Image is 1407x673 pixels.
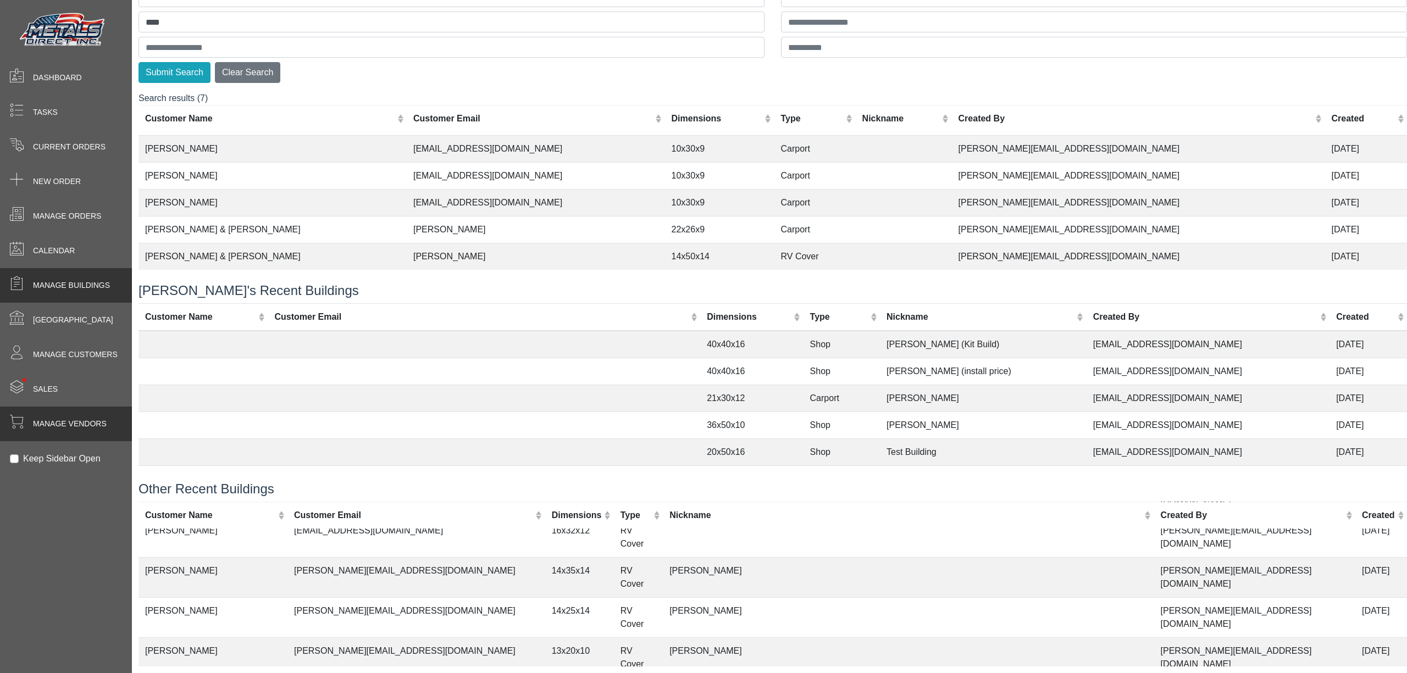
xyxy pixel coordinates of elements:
span: • [10,362,38,398]
div: Created [1362,508,1395,521]
td: [DATE] [1330,411,1407,438]
td: [PERSON_NAME] & [PERSON_NAME] [139,216,407,243]
div: Type [810,310,868,324]
span: [GEOGRAPHIC_DATA] [33,314,113,326]
h4: [PERSON_NAME]'s Recent Buildings [139,283,1407,299]
span: Current Orders [33,141,106,153]
td: 10x30x9 [665,163,774,190]
td: [PERSON_NAME][EMAIL_ADDRESS][DOMAIN_NAME] [952,136,1325,163]
span: Tasks [33,107,58,118]
td: [DATE] [1325,136,1407,163]
td: [PERSON_NAME][EMAIL_ADDRESS][DOMAIN_NAME] [287,557,545,597]
div: Created [1331,112,1394,125]
td: [EMAIL_ADDRESS][DOMAIN_NAME] [407,190,665,216]
div: Nickname [862,112,940,125]
td: 14x25x14 [545,597,614,637]
td: Carport [774,190,856,216]
td: Test Building [880,438,1087,465]
div: Customer Name [145,310,256,324]
td: Carport [774,163,856,190]
td: [DATE] [1325,190,1407,216]
td: [EMAIL_ADDRESS][DOMAIN_NAME] [1087,438,1330,465]
div: Nickname [669,508,1142,521]
span: New Order [33,176,81,187]
div: Created By [1093,310,1317,324]
td: [EMAIL_ADDRESS][DOMAIN_NAME] [287,517,545,557]
td: [PERSON_NAME] [139,597,287,637]
td: [PERSON_NAME][EMAIL_ADDRESS][DOMAIN_NAME] [1154,557,1355,597]
td: [DATE] [1330,358,1407,385]
td: [EMAIL_ADDRESS][DOMAIN_NAME] [407,136,665,163]
div: Type [621,508,651,521]
td: 14x50x14 [665,243,774,270]
td: 10x30x9 [665,190,774,216]
td: [DATE] [1355,557,1407,597]
td: [PERSON_NAME][EMAIL_ADDRESS][DOMAIN_NAME] [952,163,1325,190]
div: Dimensions [707,310,791,324]
td: 36x50x10 [700,411,803,438]
td: 40x40x16 [700,331,803,358]
img: Metals Direct Inc Logo [16,10,110,51]
td: [PERSON_NAME] [880,385,1087,411]
div: Created [1336,310,1394,324]
td: [DATE] [1330,385,1407,411]
td: [DATE] [1325,243,1407,270]
button: Clear Search [215,62,280,83]
td: [EMAIL_ADDRESS][DOMAIN_NAME] [1087,411,1330,438]
td: Shop [804,438,880,465]
td: 22x26x9 [665,216,774,243]
td: [DATE] [1330,331,1407,358]
div: Dimensions [672,112,762,125]
td: [PERSON_NAME][EMAIL_ADDRESS][DOMAIN_NAME] [952,243,1325,270]
div: Search results (7) [139,92,1407,270]
td: [DATE] [1355,597,1407,637]
span: Dashboard [33,72,82,84]
td: [EMAIL_ADDRESS][DOMAIN_NAME] [1087,331,1330,358]
td: [PERSON_NAME][EMAIL_ADDRESS][DOMAIN_NAME] [952,216,1325,243]
span: Sales [33,383,58,395]
td: RV Cover [614,517,663,557]
span: Manage Buildings [33,280,110,291]
td: RV Cover [614,557,663,597]
td: [PERSON_NAME][EMAIL_ADDRESS][DOMAIN_NAME] [287,597,545,637]
div: Type [781,112,844,125]
div: Customer Name [145,112,395,125]
td: [PERSON_NAME] [407,243,665,270]
td: [EMAIL_ADDRESS][DOMAIN_NAME] [1087,465,1330,492]
td: [EMAIL_ADDRESS][DOMAIN_NAME] [407,163,665,190]
td: [PERSON_NAME] [880,411,1087,438]
td: Shed [804,465,880,492]
td: [PERSON_NAME] [139,190,407,216]
div: Dimensions [552,508,602,521]
td: [PERSON_NAME] [139,517,287,557]
div: Nickname [887,310,1074,324]
td: [PERSON_NAME][EMAIL_ADDRESS][DOMAIN_NAME] [952,190,1325,216]
div: Created By [1161,508,1343,521]
td: [PERSON_NAME] [139,465,268,492]
td: Shop [804,411,880,438]
td: [PERSON_NAME] [139,136,407,163]
div: Created By [959,112,1313,125]
td: Shop [804,358,880,385]
td: Carport [774,216,856,243]
td: Carport [804,385,880,411]
span: Manage Orders [33,210,101,222]
td: [DATE] [1325,163,1407,190]
div: Customer Email [274,310,688,324]
button: Submit Search [139,62,211,83]
td: [DATE] [1355,517,1407,557]
td: Shop [804,331,880,358]
td: RV Cover [774,243,856,270]
h4: Other Recent Buildings [139,481,1407,497]
td: [PERSON_NAME] [139,557,287,597]
label: Keep Sidebar Open [23,452,101,465]
td: Carport [774,136,856,163]
td: [PERSON_NAME] [139,163,407,190]
div: Customer Email [294,508,533,521]
span: Manage Customers [33,349,118,360]
td: [PERSON_NAME] [663,597,1154,637]
td: [PERSON_NAME] [407,216,665,243]
td: 10x30x9 [665,136,774,163]
td: [PERSON_NAME] (install price) [880,358,1087,385]
td: 40x40x16 [700,358,803,385]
